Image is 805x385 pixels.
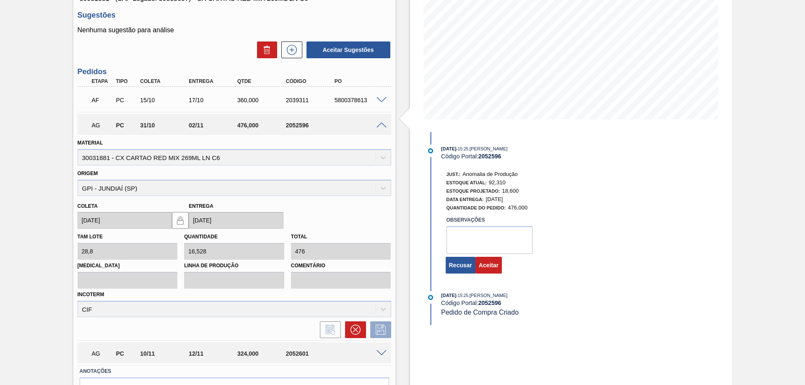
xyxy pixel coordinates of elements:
[441,146,456,151] span: [DATE]
[90,91,115,109] div: Aguardando Faturamento
[446,257,475,274] button: Recusar
[291,260,391,272] label: Comentário
[447,172,461,177] span: Just.:
[447,180,487,185] span: Estoque Atual:
[80,365,389,377] label: Anotações
[253,41,277,58] div: Excluir Sugestões
[508,204,527,211] span: 476,000
[78,203,98,209] label: Coleta
[78,234,103,240] label: Tam lote
[78,212,172,229] input: dd/mm/yyyy
[78,11,391,20] h3: Sugestões
[284,97,338,103] div: 2039311
[441,300,640,306] div: Código Portal:
[428,148,433,153] img: atual
[187,78,241,84] div: Entrega
[441,309,519,316] span: Pedido de Compra Criado
[447,214,532,226] label: Observações
[189,203,213,209] label: Entrega
[187,97,241,103] div: 17/10/2025
[457,147,468,151] span: - 15:25
[366,321,391,338] div: Salvar Pedido
[428,295,433,300] img: atual
[175,215,185,225] img: locked
[441,153,640,160] div: Código Portal:
[478,300,501,306] strong: 2052596
[332,97,387,103] div: 5800378613
[235,97,290,103] div: 360,000
[332,78,387,84] div: PO
[486,196,503,202] span: [DATE]
[92,350,113,357] p: AG
[316,321,341,338] div: Informar alteração no pedido
[291,234,307,240] label: Total
[92,97,113,103] p: AF
[447,197,484,202] span: Data Entrega:
[78,260,178,272] label: [MEDICAL_DATA]
[114,97,139,103] div: Pedido de Compra
[187,350,241,357] div: 12/11/2025
[138,97,192,103] div: 15/10/2025
[441,293,456,298] span: [DATE]
[447,189,500,194] span: Estoque Projetado:
[90,78,115,84] div: Etapa
[475,257,502,274] button: Aceitar
[284,122,338,129] div: 2052596
[78,26,391,34] p: Nenhuma sugestão para análise
[78,140,103,146] label: Material
[302,41,391,59] div: Aceitar Sugestões
[447,205,506,210] span: Quantidade do Pedido:
[284,78,338,84] div: Código
[462,171,518,177] span: Anomalia de Produção
[184,260,284,272] label: Linha de Produção
[277,41,302,58] div: Nova sugestão
[114,122,139,129] div: Pedido de Compra
[478,153,501,160] strong: 2052596
[235,78,290,84] div: Qtde
[78,171,98,176] label: Origem
[468,146,508,151] span: : [PERSON_NAME]
[92,122,113,129] p: AG
[78,292,104,297] label: Incoterm
[114,78,139,84] div: Tipo
[114,350,139,357] div: Pedido de Compra
[235,122,290,129] div: 476,000
[489,179,506,186] span: 92,310
[189,212,283,229] input: dd/mm/yyyy
[341,321,366,338] div: Cancelar pedido
[284,350,338,357] div: 2052601
[306,41,390,58] button: Aceitar Sugestões
[138,78,192,84] div: Coleta
[78,67,391,76] h3: Pedidos
[138,350,192,357] div: 10/11/2025
[187,122,241,129] div: 02/11/2025
[172,212,189,229] button: locked
[502,188,519,194] span: 18,600
[90,344,115,363] div: Aguardando Aprovação do Gestor
[184,234,218,240] label: Quantidade
[235,350,290,357] div: 324,000
[457,293,468,298] span: - 15:25
[90,116,115,134] div: Aguardando Aprovação do Gestor
[138,122,192,129] div: 31/10/2025
[468,293,508,298] span: : [PERSON_NAME]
